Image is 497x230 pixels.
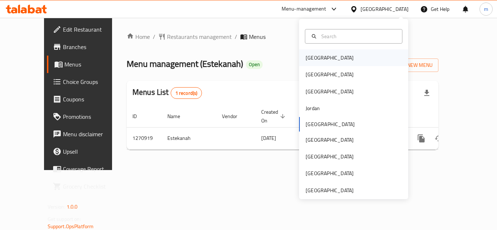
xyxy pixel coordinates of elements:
[167,32,232,41] span: Restaurants management
[158,32,232,41] a: Restaurants management
[63,165,121,173] span: Coverage Report
[48,202,65,211] span: Version:
[306,70,354,78] div: [GEOGRAPHIC_DATA]
[47,38,127,56] a: Branches
[382,58,438,72] button: Add New Menu
[47,56,127,73] a: Menus
[63,112,121,121] span: Promotions
[132,87,202,99] h2: Menus List
[361,5,409,13] div: [GEOGRAPHIC_DATA]
[63,147,121,156] span: Upsell
[167,112,190,121] span: Name
[249,32,266,41] span: Menus
[306,104,320,112] div: Jordan
[162,127,216,149] td: Estekanah
[306,54,354,62] div: [GEOGRAPHIC_DATA]
[261,108,287,125] span: Created On
[127,32,438,41] nav: breadcrumb
[484,5,488,13] span: m
[306,186,354,194] div: [GEOGRAPHIC_DATA]
[132,112,146,121] span: ID
[306,88,354,96] div: [GEOGRAPHIC_DATA]
[430,130,448,147] button: Change Status
[63,25,121,34] span: Edit Restaurant
[306,136,354,144] div: [GEOGRAPHIC_DATA]
[127,32,150,41] a: Home
[261,133,276,143] span: [DATE]
[64,60,121,69] span: Menus
[63,130,121,138] span: Menu disclaimer
[306,153,354,161] div: [GEOGRAPHIC_DATA]
[47,90,127,108] a: Coupons
[47,21,127,38] a: Edit Restaurant
[318,32,398,40] input: Search
[153,32,155,41] li: /
[171,90,202,97] span: 1 record(s)
[127,127,162,149] td: 1270919
[127,56,243,72] span: Menu management ( Estekanah )
[282,5,326,13] div: Menu-management
[47,178,127,195] a: Grocery Checklist
[413,130,430,147] button: more
[63,182,121,191] span: Grocery Checklist
[246,60,263,69] div: Open
[171,87,202,99] div: Total records count
[63,95,121,104] span: Coupons
[67,202,78,211] span: 1.0.0
[47,108,127,125] a: Promotions
[63,77,121,86] span: Choice Groups
[235,32,237,41] li: /
[63,43,121,51] span: Branches
[47,160,127,178] a: Coverage Report
[47,125,127,143] a: Menu disclaimer
[388,61,433,70] span: Add New Menu
[47,73,127,90] a: Choice Groups
[418,84,436,102] div: Export file
[246,61,263,68] span: Open
[222,112,247,121] span: Vendor
[306,169,354,177] div: [GEOGRAPHIC_DATA]
[48,214,81,224] span: Get support on:
[47,143,127,160] a: Upsell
